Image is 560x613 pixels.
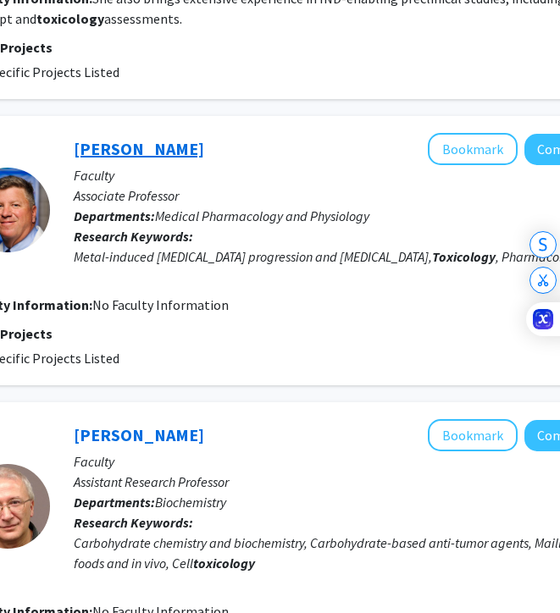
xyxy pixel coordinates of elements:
b: Toxicology [432,248,496,265]
b: Research Keywords: [74,228,193,245]
span: Medical Pharmacology and Physiology [155,207,369,224]
button: Add Valeri Mossine to Bookmarks [428,419,518,451]
span: Biochemistry [155,494,226,511]
button: Add Alan Parrish to Bookmarks [428,133,518,165]
a: [PERSON_NAME] [74,424,204,445]
iframe: Chat [13,537,72,600]
span: No Faculty Information [92,296,229,313]
b: Research Keywords: [74,514,193,531]
b: Departments: [74,494,155,511]
a: [PERSON_NAME] [74,138,204,159]
b: toxicology [36,10,104,27]
b: toxicology [193,555,255,572]
b: Departments: [74,207,155,224]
